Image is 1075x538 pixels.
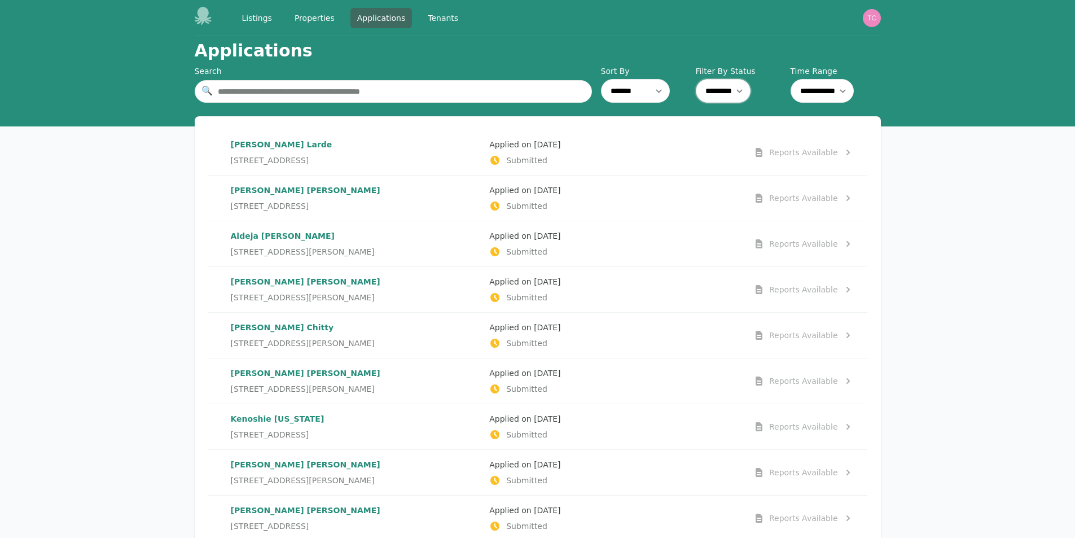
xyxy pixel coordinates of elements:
[534,323,560,332] time: [DATE]
[421,8,465,28] a: Tenants
[231,368,481,379] p: [PERSON_NAME] [PERSON_NAME]
[489,185,739,196] p: Applied on
[231,292,375,303] span: [STREET_ADDRESS][PERSON_NAME]
[489,246,739,257] p: Submitted
[769,284,838,295] div: Reports Available
[208,130,867,175] a: [PERSON_NAME] Larde[STREET_ADDRESS]Applied on [DATE]SubmittedReports Available
[231,230,481,242] p: Aldeja [PERSON_NAME]
[231,185,481,196] p: [PERSON_NAME] [PERSON_NAME]
[231,429,309,440] span: [STREET_ADDRESS]
[769,147,838,158] div: Reports Available
[534,460,560,469] time: [DATE]
[208,176,867,221] a: [PERSON_NAME] [PERSON_NAME][STREET_ADDRESS]Applied on [DATE]SubmittedReports Available
[489,459,739,470] p: Applied on
[489,230,739,242] p: Applied on
[231,155,309,166] span: [STREET_ADDRESS]
[489,413,739,425] p: Applied on
[195,65,592,77] div: Search
[696,65,786,77] label: Filter By Status
[489,429,739,440] p: Submitted
[208,404,867,449] a: Kenoshie [US_STATE][STREET_ADDRESS]Applied on [DATE]SubmittedReports Available
[769,238,838,250] div: Reports Available
[231,383,375,395] span: [STREET_ADDRESS][PERSON_NAME]
[489,368,739,379] p: Applied on
[208,221,867,266] a: Aldeja [PERSON_NAME][STREET_ADDRESS][PERSON_NAME]Applied on [DATE]SubmittedReports Available
[231,139,481,150] p: [PERSON_NAME] Larde
[208,313,867,358] a: [PERSON_NAME] Chitty[STREET_ADDRESS][PERSON_NAME]Applied on [DATE]SubmittedReports Available
[489,200,739,212] p: Submitted
[489,276,739,287] p: Applied on
[769,330,838,341] div: Reports Available
[769,375,838,387] div: Reports Available
[231,520,309,532] span: [STREET_ADDRESS]
[235,8,279,28] a: Listings
[208,267,867,312] a: [PERSON_NAME] [PERSON_NAME][STREET_ADDRESS][PERSON_NAME]Applied on [DATE]SubmittedReports Available
[601,65,691,77] label: Sort By
[534,277,560,286] time: [DATE]
[489,338,739,349] p: Submitted
[489,475,739,486] p: Submitted
[231,475,375,486] span: [STREET_ADDRESS][PERSON_NAME]
[769,467,838,478] div: Reports Available
[489,292,739,303] p: Submitted
[791,65,881,77] label: Time Range
[489,505,739,516] p: Applied on
[489,155,739,166] p: Submitted
[231,459,481,470] p: [PERSON_NAME] [PERSON_NAME]
[231,338,375,349] span: [STREET_ADDRESS][PERSON_NAME]
[350,8,413,28] a: Applications
[769,513,838,524] div: Reports Available
[769,193,838,204] div: Reports Available
[231,246,375,257] span: [STREET_ADDRESS][PERSON_NAME]
[231,413,481,425] p: Kenoshie [US_STATE]
[489,322,739,333] p: Applied on
[534,369,560,378] time: [DATE]
[208,358,867,404] a: [PERSON_NAME] [PERSON_NAME][STREET_ADDRESS][PERSON_NAME]Applied on [DATE]SubmittedReports Available
[208,450,867,495] a: [PERSON_NAME] [PERSON_NAME][STREET_ADDRESS][PERSON_NAME]Applied on [DATE]SubmittedReports Available
[195,41,313,61] h1: Applications
[231,200,309,212] span: [STREET_ADDRESS]
[288,8,341,28] a: Properties
[489,139,739,150] p: Applied on
[231,505,481,516] p: [PERSON_NAME] [PERSON_NAME]
[534,231,560,240] time: [DATE]
[769,421,838,432] div: Reports Available
[231,276,481,287] p: [PERSON_NAME] [PERSON_NAME]
[231,322,481,333] p: [PERSON_NAME] Chitty
[489,383,739,395] p: Submitted
[534,140,560,149] time: [DATE]
[534,414,560,423] time: [DATE]
[534,506,560,515] time: [DATE]
[534,186,560,195] time: [DATE]
[489,520,739,532] p: Submitted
